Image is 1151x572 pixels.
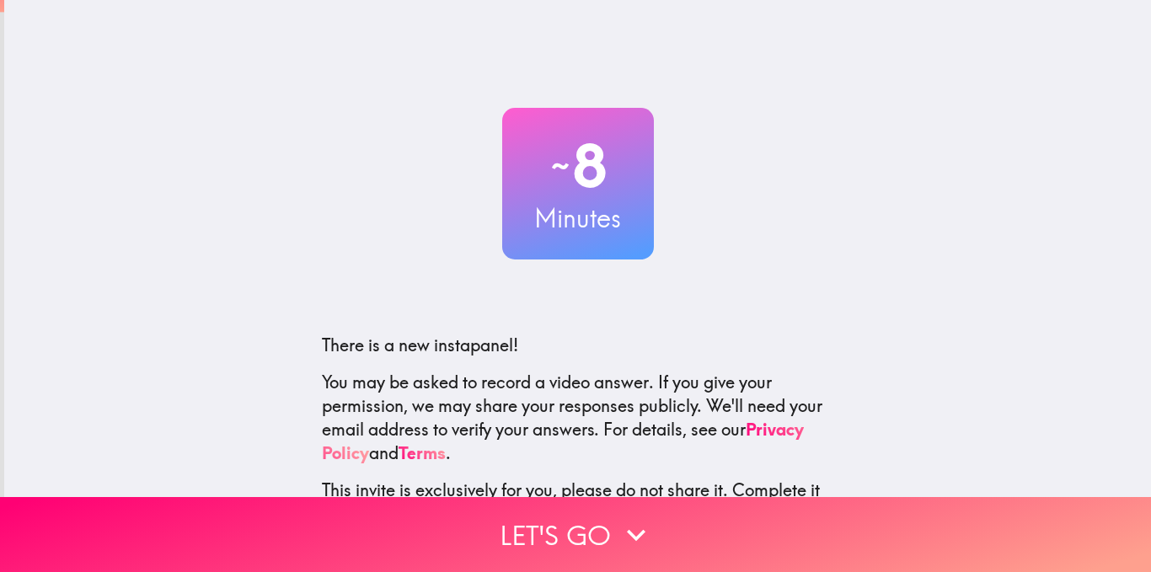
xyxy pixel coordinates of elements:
h2: 8 [502,131,654,200]
span: ~ [549,141,572,191]
span: There is a new instapanel! [322,334,518,355]
p: This invite is exclusively for you, please do not share it. Complete it soon because spots are li... [322,478,834,526]
a: Privacy Policy [322,419,804,463]
a: Terms [399,442,446,463]
h3: Minutes [502,200,654,236]
p: You may be asked to record a video answer. If you give your permission, we may share your respons... [322,371,834,465]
